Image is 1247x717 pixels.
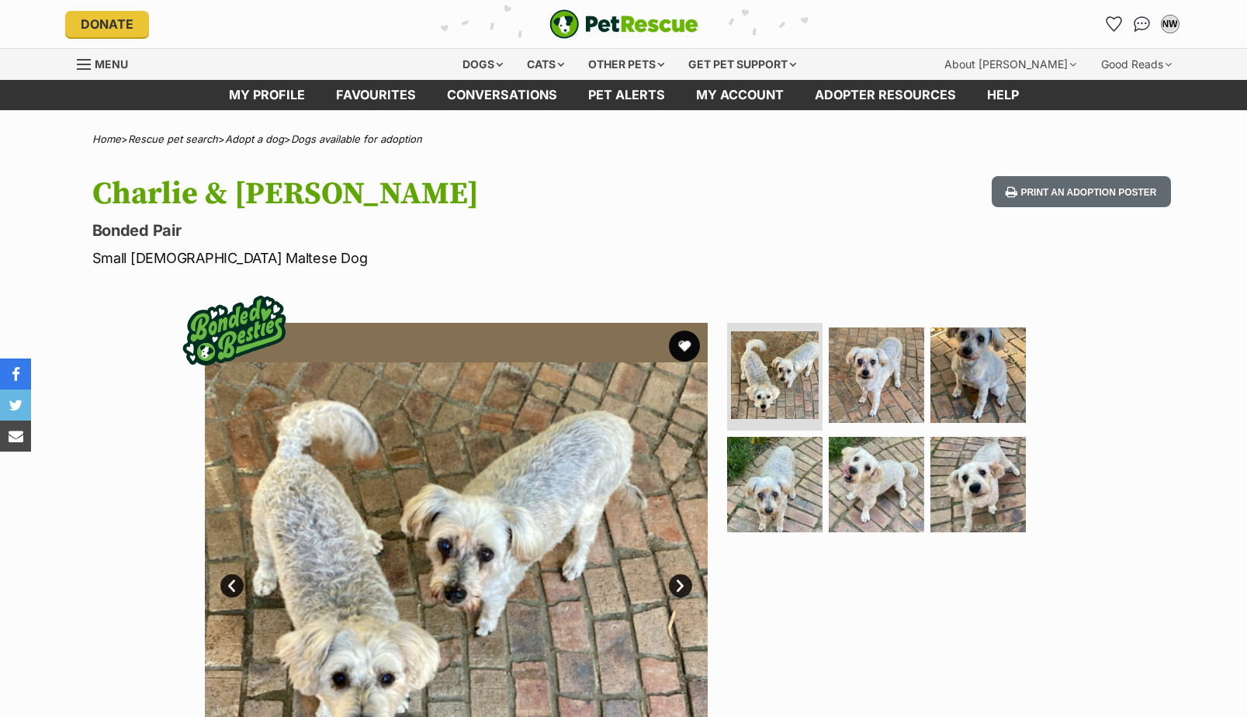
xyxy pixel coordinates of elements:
[1130,12,1155,36] a: Conversations
[934,49,1087,80] div: About [PERSON_NAME]
[549,9,698,39] img: logo-e224e6f780fb5917bec1dbf3a21bbac754714ae5b6737aabdf751b685950b380.svg
[213,80,320,110] a: My profile
[829,437,924,532] img: Photo of Charlie & Isa
[1158,12,1183,36] button: My account
[573,80,681,110] a: Pet alerts
[1102,12,1127,36] a: Favourites
[128,133,218,145] a: Rescue pet search
[972,80,1034,110] a: Help
[1134,16,1150,32] img: chat-41dd97257d64d25036548639549fe6c8038ab92f7586957e7f3b1b290dea8141.svg
[930,327,1026,423] img: Photo of Charlie & Isa
[516,49,575,80] div: Cats
[549,9,698,39] a: PetRescue
[930,437,1026,532] img: Photo of Charlie & Isa
[992,176,1170,208] button: Print an adoption poster
[727,437,823,532] img: Photo of Charlie & Isa
[92,220,749,241] p: Bonded Pair
[225,133,284,145] a: Adopt a dog
[1162,16,1178,32] div: NW
[95,57,128,71] span: Menu
[291,133,422,145] a: Dogs available for adoption
[669,574,692,597] a: Next
[172,268,296,393] img: bonded besties
[220,574,244,597] a: Prev
[77,49,139,77] a: Menu
[669,331,700,362] button: favourite
[320,80,431,110] a: Favourites
[681,80,799,110] a: My account
[452,49,514,80] div: Dogs
[799,80,972,110] a: Adopter resources
[1102,12,1183,36] ul: Account quick links
[65,11,149,37] a: Donate
[829,327,924,423] img: Photo of Charlie & Isa
[54,133,1194,145] div: > > >
[92,176,749,212] h1: Charlie & [PERSON_NAME]
[577,49,675,80] div: Other pets
[92,248,749,268] p: Small [DEMOGRAPHIC_DATA] Maltese Dog
[677,49,807,80] div: Get pet support
[1090,49,1183,80] div: Good Reads
[431,80,573,110] a: conversations
[731,331,819,419] img: Photo of Charlie & Isa
[92,133,121,145] a: Home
